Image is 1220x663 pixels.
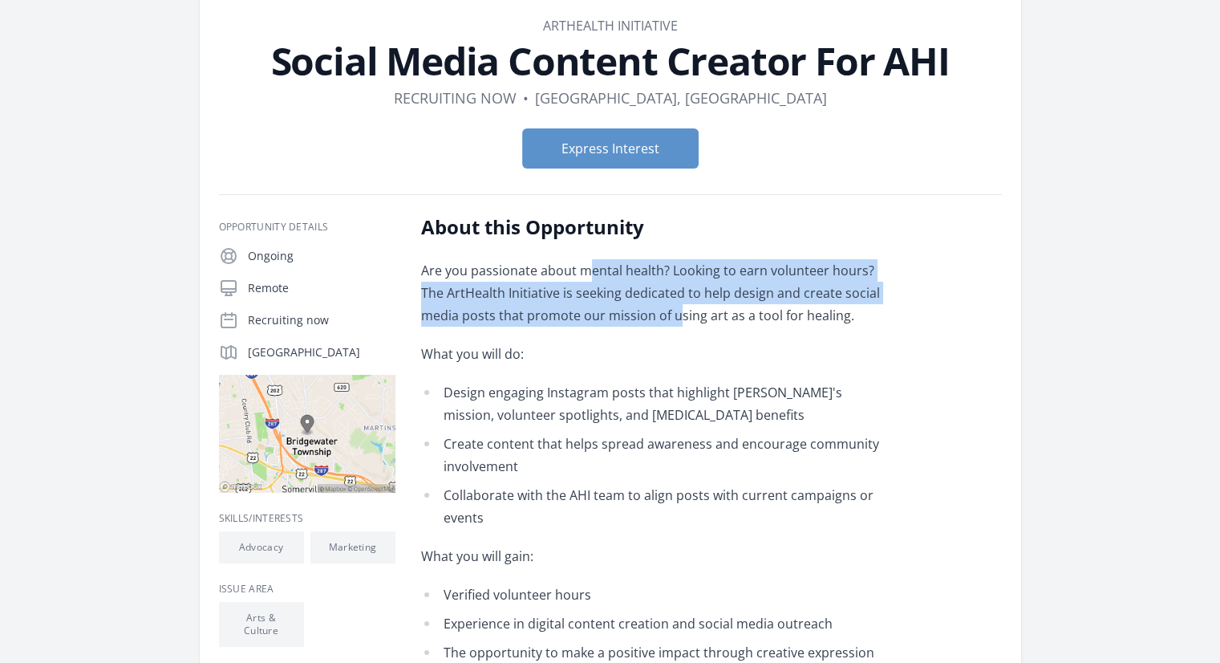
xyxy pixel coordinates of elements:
[219,531,304,563] li: Advocacy
[421,545,890,567] p: What you will gain:
[394,87,517,109] dd: Recruiting now
[421,612,890,635] li: Experience in digital content creation and social media outreach
[219,602,304,647] li: Arts & Culture
[543,17,678,35] a: ArtHealth Initiative
[421,214,890,240] h2: About this Opportunity
[248,248,395,264] p: Ongoing
[523,87,529,109] div: •
[421,259,890,327] p: Are you passionate about mental health? Looking to earn volunteer hours? The ArtHealth Initiative...
[219,42,1002,80] h1: Social Media Content Creator For AHI
[219,583,395,596] h3: Issue area
[421,584,890,606] li: Verified volunteer hours
[421,484,890,529] li: Collaborate with the AHI team to align posts with current campaigns or events
[248,312,395,328] p: Recruiting now
[421,343,890,365] p: What you will do:
[248,280,395,296] p: Remote
[219,375,395,493] img: Map
[219,221,395,234] h3: Opportunity Details
[310,531,395,563] li: Marketing
[522,128,699,169] button: Express Interest
[421,433,890,478] li: Create content that helps spread awareness and encourage community involvement
[421,381,890,426] li: Design engaging Instagram posts that highlight [PERSON_NAME]'s mission, volunteer spotlights, and...
[248,344,395,360] p: [GEOGRAPHIC_DATA]
[535,87,827,109] dd: [GEOGRAPHIC_DATA], [GEOGRAPHIC_DATA]
[219,512,395,525] h3: Skills/Interests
